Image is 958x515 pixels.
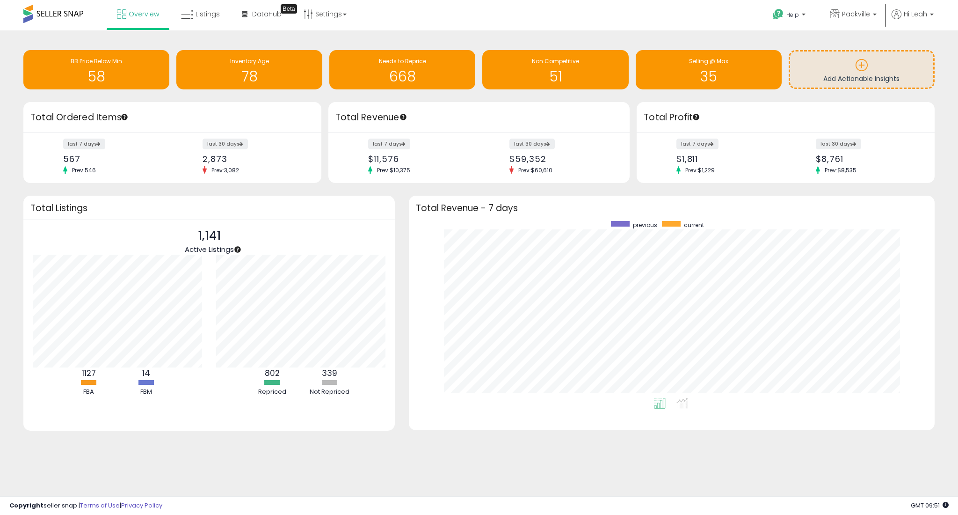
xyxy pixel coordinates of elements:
span: Packville [842,9,870,19]
div: 567 [63,154,166,164]
span: current [684,221,704,229]
div: Tooltip anchor [399,113,407,121]
div: 2,873 [203,154,305,164]
a: Inventory Age 78 [176,50,322,89]
p: 1,141 [185,227,234,245]
h1: 668 [334,69,471,84]
span: Overview [129,9,159,19]
span: Prev: 546 [67,166,101,174]
div: $11,576 [368,154,472,164]
div: Repriced [244,388,300,397]
h3: Total Profit [644,111,928,124]
a: Selling @ Max 35 [636,50,782,89]
span: Needs to Reprice [379,57,426,65]
a: Hi Leah [892,9,934,30]
b: 339 [322,368,337,379]
span: Prev: $1,229 [681,166,719,174]
div: Not Repriced [302,388,358,397]
label: last 30 days [816,139,861,149]
b: 1127 [82,368,96,379]
span: Selling @ Max [689,57,728,65]
span: previous [633,221,657,229]
i: Get Help [772,8,784,20]
label: last 30 days [203,139,248,149]
a: BB Price Below Min 58 [23,50,169,89]
h3: Total Listings [30,205,388,212]
a: Needs to Reprice 668 [329,50,475,89]
h3: Total Ordered Items [30,111,314,124]
div: FBA [61,388,117,397]
span: Prev: $60,610 [514,166,557,174]
a: Help [765,1,815,30]
h1: 78 [181,69,318,84]
div: FBM [118,388,174,397]
h1: 35 [640,69,777,84]
b: 802 [265,368,280,379]
span: Inventory Age [230,57,269,65]
label: last 7 days [676,139,718,149]
span: Active Listings [185,244,234,254]
h1: 58 [28,69,165,84]
div: $59,352 [509,154,613,164]
h1: 51 [487,69,624,84]
label: last 7 days [368,139,410,149]
span: Non Competitive [532,57,579,65]
div: Tooltip anchor [281,4,297,14]
label: last 7 days [63,139,105,149]
span: Prev: 3,082 [207,166,244,174]
span: DataHub [252,9,282,19]
div: Tooltip anchor [120,113,129,121]
a: Non Competitive 51 [482,50,628,89]
span: Help [786,11,799,19]
div: Tooltip anchor [233,245,242,254]
a: Add Actionable Insights [790,51,933,88]
span: Prev: $10,375 [372,166,415,174]
span: Add Actionable Insights [823,74,900,83]
span: Listings [196,9,220,19]
div: $8,761 [816,154,918,164]
div: Tooltip anchor [692,113,700,121]
label: last 30 days [509,139,555,149]
span: BB Price Below Min [71,57,122,65]
span: Hi Leah [904,9,927,19]
div: $1,811 [676,154,779,164]
span: Prev: $8,535 [820,166,861,174]
h3: Total Revenue [335,111,623,124]
h3: Total Revenue - 7 days [416,205,928,212]
b: 14 [142,368,150,379]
